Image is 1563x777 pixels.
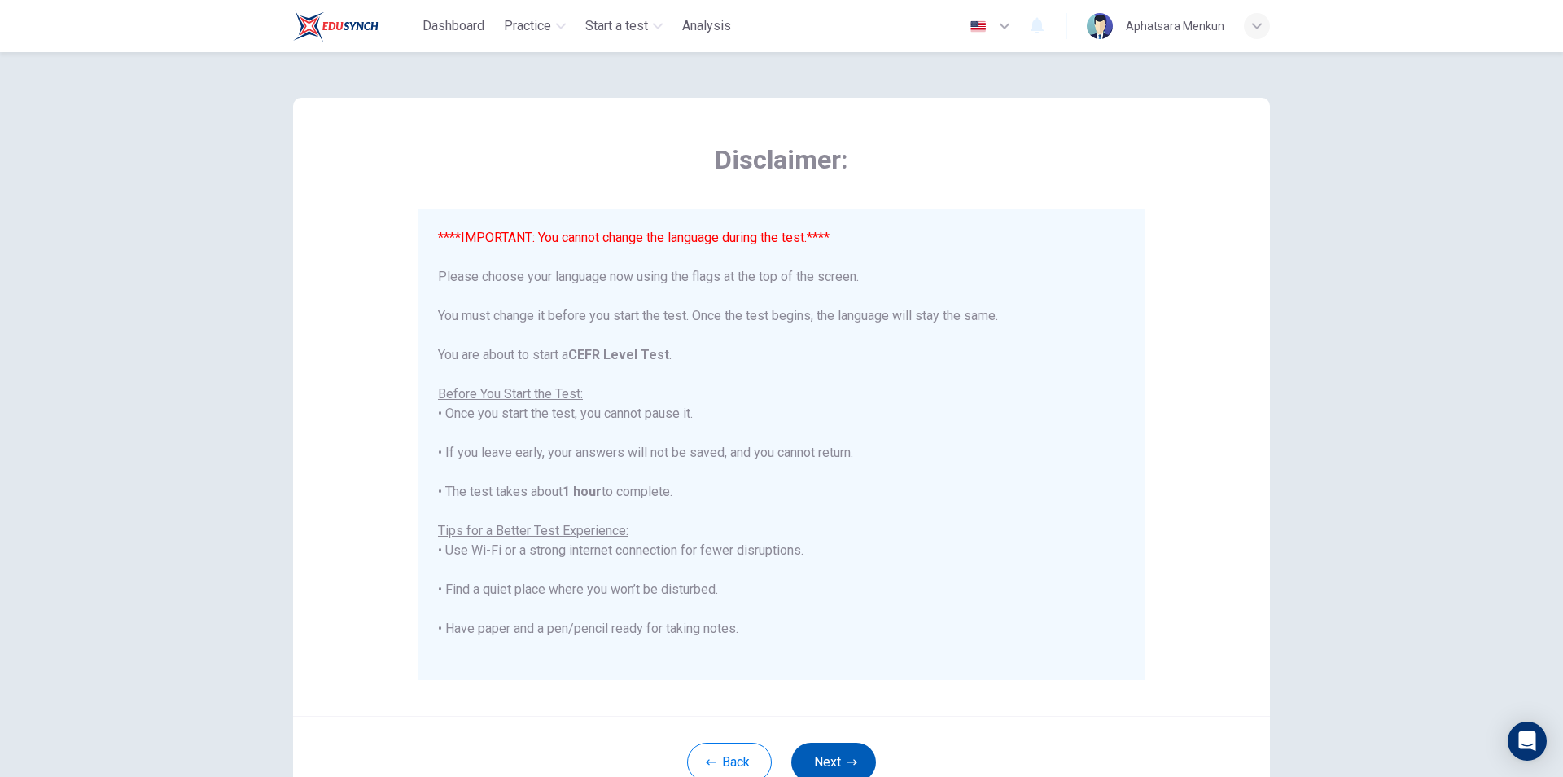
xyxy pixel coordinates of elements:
[438,523,628,538] u: Tips for a Better Test Experience:
[579,11,669,41] button: Start a test
[293,10,379,42] img: Train Test logo
[438,386,583,402] u: Before You Start the Test:
[682,16,731,36] span: Analysis
[497,11,572,41] button: Practice
[968,20,988,33] img: en
[418,143,1145,176] span: Disclaimer:
[416,11,491,41] button: Dashboard
[1087,13,1113,39] img: Profile picture
[293,10,416,42] a: Train Test logo
[585,16,648,36] span: Start a test
[1508,722,1547,761] div: Open Intercom Messenger
[676,11,738,41] button: Analysis
[438,230,830,245] font: ****IMPORTANT: You cannot change the language during the test.****
[422,16,484,36] span: Dashboard
[504,16,551,36] span: Practice
[568,347,669,362] b: CEFR Level Test
[563,484,602,499] b: 1 hour
[1126,16,1224,36] div: Aphatsara Menkun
